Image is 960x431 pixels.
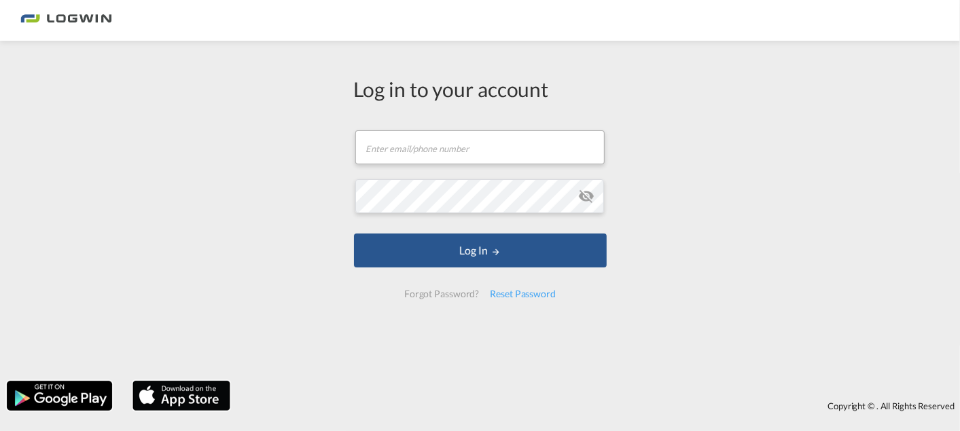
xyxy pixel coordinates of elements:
[20,5,112,36] img: bc73a0e0d8c111efacd525e4c8ad7d32.png
[578,188,594,204] md-icon: icon-eye-off
[355,130,605,164] input: Enter email/phone number
[131,379,232,412] img: apple.png
[399,282,484,306] div: Forgot Password?
[354,233,607,267] button: LOGIN
[5,379,113,412] img: google.png
[484,282,561,306] div: Reset Password
[237,394,960,417] div: Copyright © . All Rights Reserved
[354,75,607,103] div: Log in to your account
